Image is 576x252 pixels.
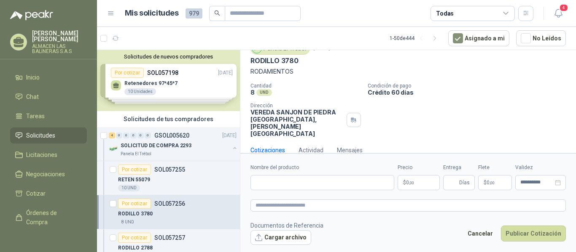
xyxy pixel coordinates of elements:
p: SOLICITUD DE COMPRA 2293 [121,142,191,150]
a: Chat [10,89,87,105]
p: GSOL005620 [154,133,189,138]
p: Cantidad [250,83,361,89]
a: Cotizar [10,186,87,202]
label: Flete [478,164,512,172]
div: Mensajes [337,146,363,155]
span: Chat [26,92,39,101]
p: RODAMIENTOS [250,67,566,76]
div: 0 [130,133,137,138]
div: Actividad [299,146,323,155]
button: No Leídos [516,30,566,46]
a: Inicio [10,69,87,85]
button: Cancelar [463,225,498,241]
div: 0 [123,133,129,138]
span: Tareas [26,111,45,121]
div: 1 - 50 de 444 [390,32,441,45]
span: 979 [186,8,202,19]
p: $0,00 [398,175,440,190]
p: RODILLO 3780 [118,210,153,218]
span: Solicitudes [26,131,55,140]
div: Por cotizar [118,164,151,175]
p: [DATE] [222,132,237,140]
p: SOL057255 [154,167,185,172]
p: $ 0,00 [478,175,512,190]
div: 0 [137,133,144,138]
img: Logo peakr [10,10,53,20]
span: 0 [406,180,414,185]
button: 4 [551,6,566,21]
div: 4 [109,133,115,138]
img: Company Logo [109,144,119,154]
a: Por cotizarSOL057255RETEN 5507910 UND [97,161,240,195]
span: Inicio [26,73,40,82]
a: 4 0 0 0 0 0 GSOL005620[DATE] Company LogoSOLICITUD DE COMPRA 2293Panela El Trébol [109,130,238,157]
a: Licitaciones [10,147,87,163]
h1: Mis solicitudes [125,7,179,19]
p: Crédito 60 días [368,89,573,96]
label: Precio [398,164,440,172]
p: VEREDA SANJON DE PIEDRA [GEOGRAPHIC_DATA] , [PERSON_NAME][GEOGRAPHIC_DATA] [250,109,343,137]
span: Licitaciones [26,150,57,159]
span: ,00 [490,180,495,185]
span: Órdenes de Compra [26,208,79,227]
div: Cotizaciones [250,146,285,155]
p: Dirección [250,103,343,109]
span: Cotizar [26,189,46,198]
span: ,00 [409,180,414,185]
a: Solicitudes [10,127,87,143]
button: Asignado a mi [448,30,509,46]
div: Todas [436,9,454,18]
span: Días [459,175,470,190]
span: 0 [487,180,495,185]
p: SOL057257 [154,235,185,241]
label: Validez [515,164,566,172]
div: Solicitudes de tus compradores [97,111,240,127]
p: SOL057256 [154,201,185,207]
button: Cargar archivo [250,230,311,245]
div: 0 [116,133,122,138]
button: Solicitudes de nuevos compradores [100,53,237,60]
p: 8 [250,89,255,96]
div: 8 UND [118,219,137,225]
span: $ [484,180,487,185]
p: RETEN 55079 [118,176,150,184]
a: Negociaciones [10,166,87,182]
div: 10 UND [118,185,140,191]
label: Entrega [443,164,475,172]
p: Condición de pago [368,83,573,89]
div: Solicitudes de nuevos compradoresPor cotizarSOL057198[DATE] Retenedores 97*45*710 UnidadesPor cot... [97,50,240,111]
p: [PERSON_NAME] [PERSON_NAME] [32,30,87,42]
p: RODILLO 3780 [250,56,299,65]
p: RODILLO 2788 [118,244,153,252]
label: Nombre del producto [250,164,394,172]
div: 0 [145,133,151,138]
p: Documentos de Referencia [250,221,323,230]
div: Por cotizar [118,199,151,209]
span: search [214,10,220,16]
div: UND [256,89,272,96]
a: Tareas [10,108,87,124]
div: Por cotizar [118,233,151,243]
span: 4 [559,4,568,12]
a: Órdenes de Compra [10,205,87,230]
p: ALMACEN LAS BALINERAS S.A.S [32,44,87,54]
a: Por cotizarSOL057256RODILLO 37808 UND [97,195,240,229]
span: Negociaciones [26,170,65,179]
p: Panela El Trébol [121,151,151,157]
button: Publicar Cotización [501,225,566,241]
